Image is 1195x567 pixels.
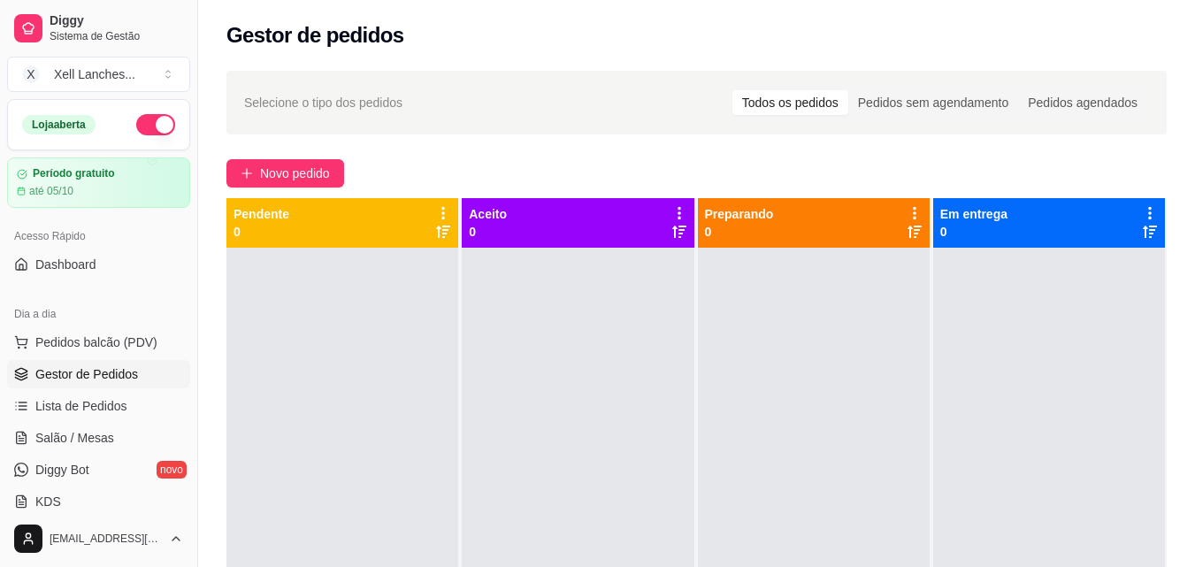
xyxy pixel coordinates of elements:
[35,461,89,479] span: Diggy Bot
[244,93,402,112] span: Selecione o tipo dos pedidos
[940,205,1007,223] p: Em entrega
[848,90,1018,115] div: Pedidos sem agendamento
[732,90,848,115] div: Todos os pedidos
[226,159,344,188] button: Novo pedido
[7,222,190,250] div: Acesso Rápido
[54,65,135,83] div: Xell Lanches ...
[241,167,253,180] span: plus
[35,333,157,351] span: Pedidos balcão (PDV)
[7,360,190,388] a: Gestor de Pedidos
[35,365,138,383] span: Gestor de Pedidos
[22,65,40,83] span: X
[35,397,127,415] span: Lista de Pedidos
[136,114,175,135] button: Alterar Status
[7,250,190,279] a: Dashboard
[35,493,61,510] span: KDS
[50,13,183,29] span: Diggy
[7,7,190,50] a: DiggySistema de Gestão
[50,29,183,43] span: Sistema de Gestão
[35,429,114,447] span: Salão / Mesas
[469,205,507,223] p: Aceito
[7,424,190,452] a: Salão / Mesas
[7,57,190,92] button: Select a team
[7,157,190,208] a: Período gratuitoaté 05/10
[234,205,289,223] p: Pendente
[35,256,96,273] span: Dashboard
[940,223,1007,241] p: 0
[22,115,96,134] div: Loja aberta
[29,184,73,198] article: até 05/10
[7,456,190,484] a: Diggy Botnovo
[705,223,774,241] p: 0
[50,532,162,546] span: [EMAIL_ADDRESS][DOMAIN_NAME]
[234,223,289,241] p: 0
[33,167,115,180] article: Período gratuito
[7,487,190,516] a: KDS
[7,328,190,356] button: Pedidos balcão (PDV)
[226,21,404,50] h2: Gestor de pedidos
[7,392,190,420] a: Lista de Pedidos
[7,517,190,560] button: [EMAIL_ADDRESS][DOMAIN_NAME]
[7,300,190,328] div: Dia a dia
[260,164,330,183] span: Novo pedido
[705,205,774,223] p: Preparando
[469,223,507,241] p: 0
[1018,90,1147,115] div: Pedidos agendados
